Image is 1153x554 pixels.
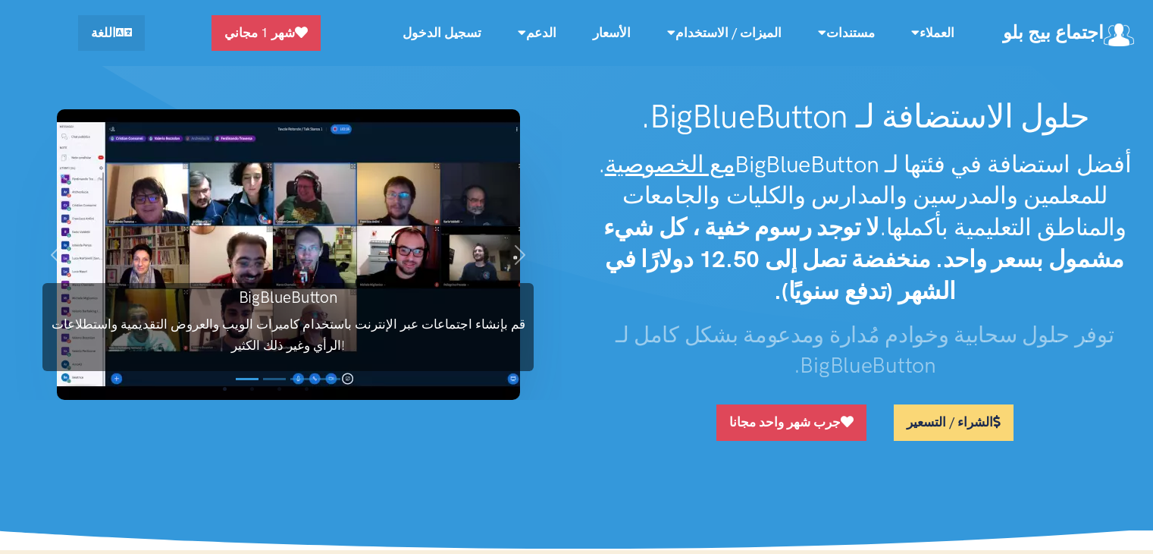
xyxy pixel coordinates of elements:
u: مع الخصوصية [605,150,735,178]
img: لقطة شاشة BigBlueButton [57,109,520,400]
a: جرب شهر واحد مجانا [716,404,866,440]
a: الدعم [500,17,575,49]
p: قم بإنشاء اجتماعات عبر الإنترنت باستخدام كاميرات الويب والعروض التقديمية واستطلاعات الرأي وغير ذل... [42,314,534,355]
a: شهر 1 مجاني [211,15,321,51]
a: اجتماع بيج بلو [1003,17,1138,49]
strong: لا توجد رسوم خفية ، كل شيء مشمول بسعر واحد. منخفضة تصل إلى 12.50 دولارًا في الشهر (تدفع سنويًا). [603,213,1124,305]
img: شعار [1104,24,1134,46]
h1: حلول الاستضافة لـ BigBlueButton. [592,97,1139,137]
a: الأسعار [575,17,649,49]
h3: BigBlueButton [42,286,534,308]
h3: توفر حلول سحابية وخوادم مُدارة ومدعومة بشكل كامل لـ BigBlueButton. [592,319,1139,381]
a: الميزات / الاستخدام [649,17,800,49]
a: اللغة [78,15,145,51]
a: مستندات [800,17,893,49]
a: الشراء / التسعير [894,404,1014,440]
h2: أفضل استضافة في فئتها لـ BigBlueButton . للمعلمين والمدرسين والمدارس والكليات والجامعات والمناطق ... [592,149,1139,307]
a: تسجيل الدخول [384,17,500,49]
a: العملاء [893,17,973,49]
